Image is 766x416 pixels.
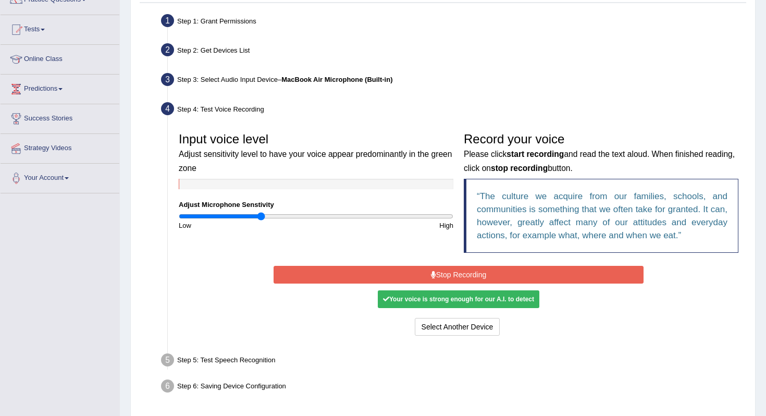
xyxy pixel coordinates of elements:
button: Stop Recording [274,266,643,284]
a: Predictions [1,75,119,101]
small: Please click and read the text aloud. When finished reading, click on button. [464,150,735,172]
small: Adjust sensitivity level to have your voice appear predominantly in the green zone [179,150,452,172]
a: Tests [1,15,119,41]
a: Online Class [1,45,119,71]
a: Strategy Videos [1,134,119,160]
h3: Record your voice [464,132,738,174]
div: Step 4: Test Voice Recording [156,99,750,122]
button: Select Another Device [415,318,500,336]
b: stop recording [491,164,548,173]
b: start recording [506,150,564,158]
div: Step 5: Test Speech Recognition [156,350,750,373]
div: High [316,221,459,230]
div: Step 3: Select Audio Input Device [156,70,750,93]
a: Success Stories [1,104,119,130]
div: Your voice is strong enough for our A.I. to detect [378,290,539,308]
b: MacBook Air Microphone (Built-in) [281,76,392,83]
span: – [278,76,393,83]
q: The culture we acquire from our families, schools, and communities is something that we often tak... [477,191,727,240]
div: Step 6: Saving Device Configuration [156,376,750,399]
label: Adjust Microphone Senstivity [179,200,274,210]
div: Step 2: Get Devices List [156,40,750,63]
h3: Input voice level [179,132,453,174]
div: Low [174,221,316,230]
div: Step 1: Grant Permissions [156,11,750,34]
a: Your Account [1,164,119,190]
